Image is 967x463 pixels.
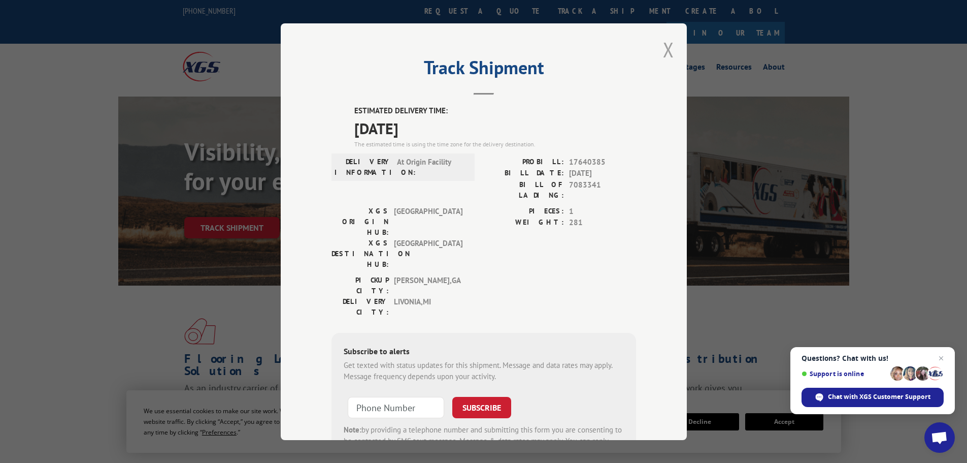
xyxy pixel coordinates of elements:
label: WEIGHT: [484,217,564,229]
button: SUBSCRIBE [452,396,511,418]
label: XGS ORIGIN HUB: [331,205,389,237]
div: Chat with XGS Customer Support [802,388,944,407]
span: Questions? Chat with us! [802,354,944,362]
span: Close chat [935,352,947,364]
label: BILL DATE: [484,168,564,179]
input: Phone Number [348,396,444,418]
span: [DATE] [354,116,636,139]
span: [DATE] [569,168,636,179]
span: [GEOGRAPHIC_DATA] [394,237,462,269]
label: ESTIMATED DELIVERY TIME: [354,105,636,117]
label: PICKUP CITY: [331,274,389,296]
span: 7083341 [569,179,636,200]
span: 1 [569,205,636,217]
label: PROBILL: [484,156,564,168]
label: XGS DESTINATION HUB: [331,237,389,269]
span: Support is online [802,370,887,378]
label: PIECES: [484,205,564,217]
label: DELIVERY CITY: [331,296,389,317]
span: [PERSON_NAME] , GA [394,274,462,296]
span: [GEOGRAPHIC_DATA] [394,205,462,237]
label: BILL OF LADING: [484,179,564,200]
span: Chat with XGS Customer Support [828,392,930,402]
div: Get texted with status updates for this shipment. Message and data rates may apply. Message frequ... [344,359,624,382]
h2: Track Shipment [331,60,636,80]
span: 17640385 [569,156,636,168]
span: 281 [569,217,636,229]
div: The estimated time is using the time zone for the delivery destination. [354,139,636,148]
button: Close modal [663,36,674,63]
div: Open chat [924,422,955,453]
div: by providing a telephone number and submitting this form you are consenting to be contacted by SM... [344,424,624,458]
div: Subscribe to alerts [344,345,624,359]
label: DELIVERY INFORMATION: [335,156,392,177]
span: At Origin Facility [397,156,465,177]
strong: Note: [344,424,361,434]
span: LIVONIA , MI [394,296,462,317]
